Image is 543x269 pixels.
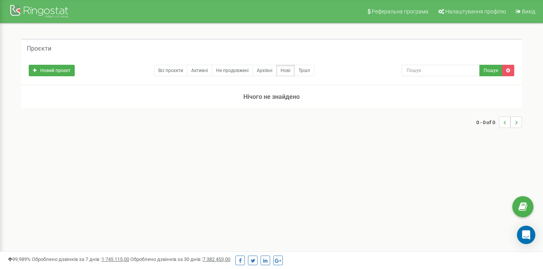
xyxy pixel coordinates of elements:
[212,65,253,76] a: Не продовжені
[102,256,129,262] u: 1 745 115,00
[187,65,212,76] a: Активні
[294,65,314,76] a: Тріал
[154,65,187,76] a: Всі проєкти
[203,256,230,262] u: 7 382 453,00
[32,256,129,262] span: Оброблено дзвінків за 7 днів :
[445,8,506,15] span: Налаштування профілю
[476,116,499,128] span: 0 - 0 of 0
[522,8,535,15] span: Вихід
[27,45,51,52] h5: Проєкти
[8,256,31,262] span: 99,989%
[276,65,295,76] a: Нові
[130,256,230,262] span: Оброблено дзвінків за 30 днів :
[479,65,502,76] button: Пошук
[29,65,75,76] a: Новий проєкт
[476,109,522,136] nav: ...
[372,8,428,15] span: Реферальна програма
[402,65,480,76] input: Пошук
[21,86,522,108] h3: Нічого не знайдено
[253,65,277,76] a: Архівні
[517,226,535,244] div: Open Intercom Messenger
